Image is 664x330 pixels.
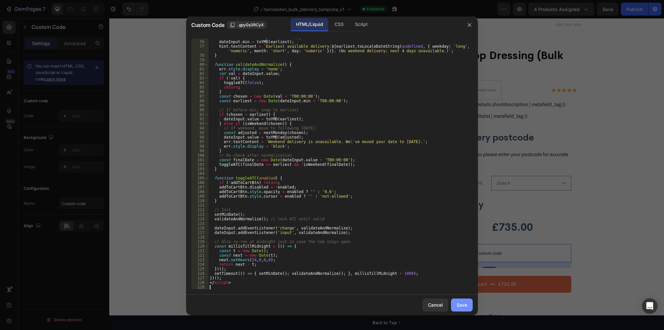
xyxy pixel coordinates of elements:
div: 82 [191,71,208,76]
div: 124 [191,262,208,267]
div: 100 [191,153,208,158]
div: 115 [191,221,208,226]
div: 98 [191,144,208,149]
div: £735.00 [388,262,408,271]
button: Save [451,299,473,312]
div: 97 [191,140,208,144]
div: 103 [191,167,208,171]
span: Custom Code [191,21,224,29]
img: Bulk Bag of Lawn Top Dressing [88,29,273,214]
div: 125 [191,267,208,271]
div: 121 [191,249,208,253]
div: 112 [191,208,208,212]
div: 116 [191,226,208,230]
div: 86 [191,90,208,94]
div: 80 [191,62,208,67]
div: Open Intercom Messenger [642,298,658,314]
div: HTML/Liquid [291,18,328,31]
div: 78 [191,53,208,58]
div: 114 [191,217,208,221]
div: 99 [191,149,208,153]
p: Publish the page to see the content. [298,162,378,168]
div: 126 [191,271,208,276]
span: Custom code [298,231,462,239]
div: 94 [191,126,208,130]
div: 106 [191,180,208,185]
button: increment [328,199,343,213]
a: {{ product.metafields.custom.customerreviewdetail | metafield_tag }} [96,232,244,239]
div: 84 [191,80,208,85]
div: 77 [191,44,208,53]
h2: Important Delivery Information [293,293,467,303]
p: Delivery is included in the price, so please enter your postcode for accurate pricing. [299,132,461,151]
div: 120 [191,244,208,249]
div: 123 [191,258,208,262]
div: 101 [191,158,208,162]
div: 95 [191,130,208,135]
button: .gpyGs3RCyX [227,21,267,29]
span: .gpyGs3RCyX [238,22,264,28]
h2: Choose Quantity [298,180,462,193]
div: 96 [191,135,208,140]
div: 104 [191,171,208,176]
div: 76 [191,40,208,44]
div: 83 [191,76,208,80]
div: 113 [191,212,208,217]
div: Cancel [428,301,443,308]
input: quantity [313,199,328,213]
div: 91 [191,112,208,117]
div: {{ product.metafields.custom.customerreviewname | metafield_tag }} [96,244,202,267]
div: 92 [191,117,208,121]
div: 107 [191,185,208,189]
div: 89 [191,103,208,108]
h2: Enter your delivery postcode [298,113,462,126]
div: £735.00 [293,65,335,79]
div: Save [456,301,467,308]
div: Back to Top ↑ [263,301,291,308]
p: Verified buyer on Trustpilot [213,260,264,266]
div: 128 [191,280,208,285]
div: Script [350,18,373,31]
div: 102 [191,162,208,167]
div: 118 [191,235,208,239]
div: 108 [191,189,208,194]
div: 127 [191,276,208,280]
div: 90 [191,108,208,112]
div: 129 [191,285,208,289]
div: £735.00 [382,202,462,217]
button: decrement [298,199,313,213]
button: Cancel [422,299,448,312]
div: 85 [191,85,208,90]
div: 93 [191,121,208,126]
div: Drop element here [352,69,387,75]
div: 79 [191,58,208,62]
div: Rich Text Editor. Editing area: main [298,131,462,151]
div: Add to cart [352,262,378,270]
div: 110 [191,199,208,203]
div: 87 [191,94,208,99]
div: 117 [191,230,208,235]
h1: 70/30 Lawn Top Dressing (Bulk Bag) [293,29,467,62]
div: 88 [191,99,208,103]
div: 81 [191,67,208,71]
div: Custom Code [306,217,334,223]
div: 111 [191,203,208,208]
div: 119 [191,239,208,244]
div: 105 [191,176,208,180]
div: {{ product.metafields.custom.benefitslist | metafield_tag }} [293,94,467,102]
button: Add to cart [298,258,462,275]
div: {{ product.metafields.subscriptionDetails.shortdescription | metafield_tag }} [293,82,467,90]
div: 122 [191,253,208,258]
div: CSS [329,18,349,31]
div: 109 [191,194,208,199]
